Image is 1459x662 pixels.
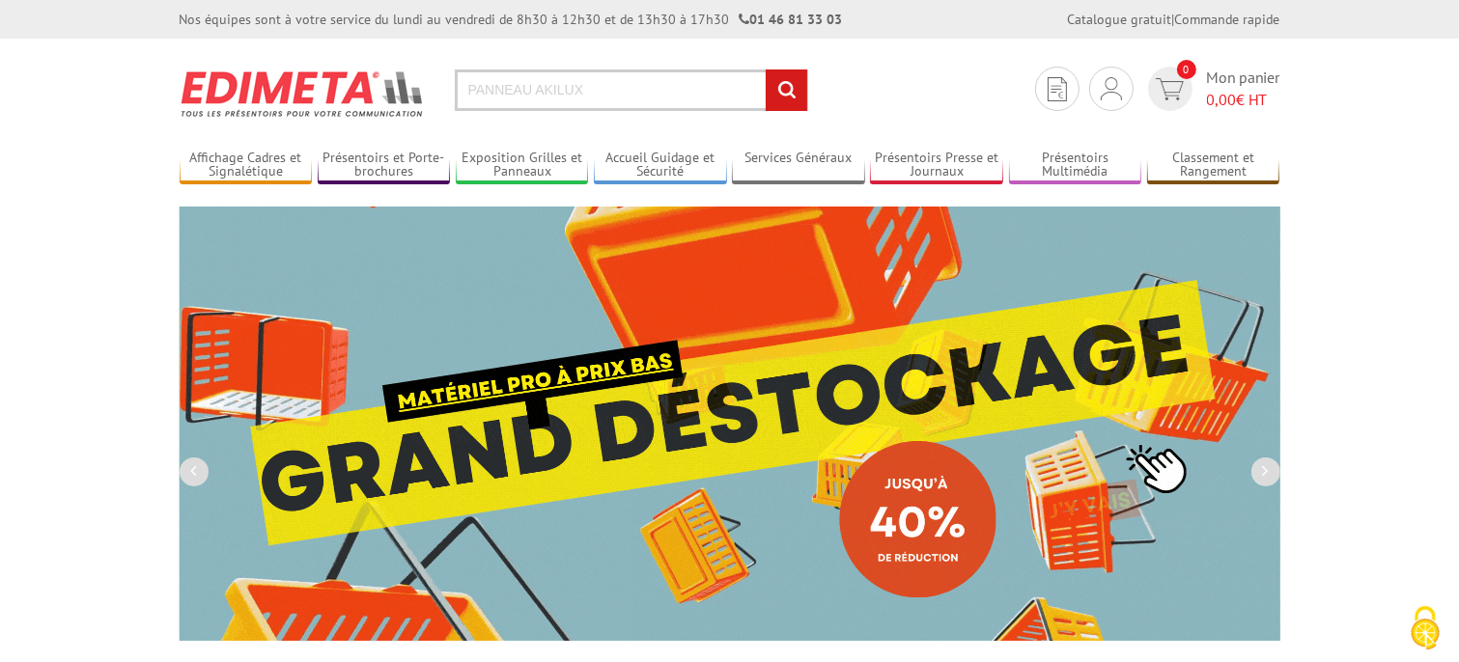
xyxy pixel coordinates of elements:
[180,150,313,181] a: Affichage Cadres et Signalétique
[732,150,865,181] a: Services Généraux
[1156,78,1184,100] img: devis rapide
[180,58,426,129] img: Présentoir, panneau, stand - Edimeta - PLV, affichage, mobilier bureau, entreprise
[318,150,451,181] a: Présentoirs et Porte-brochures
[455,69,808,111] input: Rechercher un produit ou une référence...
[180,10,843,29] div: Nos équipes sont à votre service du lundi au vendredi de 8h30 à 12h30 et de 13h30 à 17h30
[1391,596,1459,662] button: Cookies (fenêtre modale)
[1175,11,1280,28] a: Commande rapide
[1068,11,1172,28] a: Catalogue gratuit
[1068,10,1280,29] div: |
[1401,604,1449,652] img: Cookies (fenêtre modale)
[1207,90,1237,109] span: 0,00
[456,150,589,181] a: Exposition Grilles et Panneaux
[1048,77,1067,101] img: devis rapide
[766,69,807,111] input: rechercher
[870,150,1003,181] a: Présentoirs Presse et Journaux
[1009,150,1142,181] a: Présentoirs Multimédia
[740,11,843,28] strong: 01 46 81 33 03
[594,150,727,181] a: Accueil Guidage et Sécurité
[1207,67,1280,111] span: Mon panier
[1177,60,1196,79] span: 0
[1207,89,1280,111] span: € HT
[1147,150,1280,181] a: Classement et Rangement
[1143,67,1280,111] a: devis rapide 0 Mon panier 0,00€ HT
[1101,77,1122,100] img: devis rapide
